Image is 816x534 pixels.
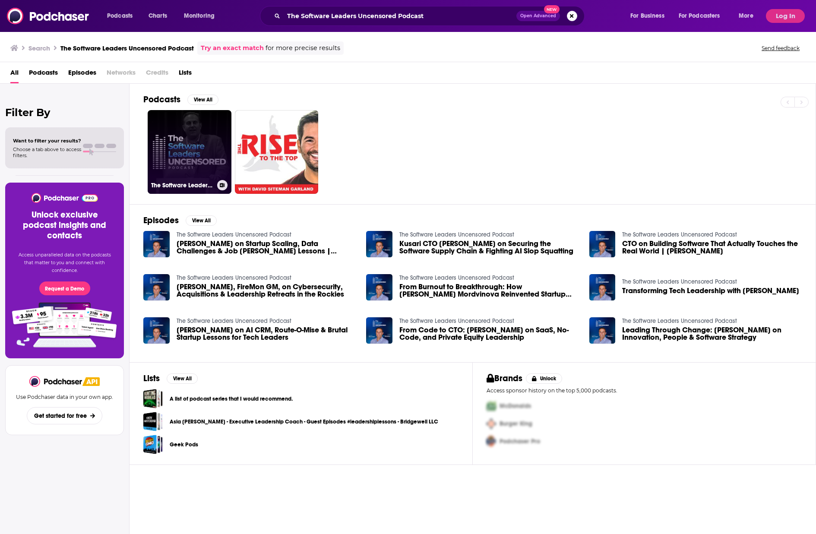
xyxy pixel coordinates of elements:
[170,394,293,404] a: A list of podcast series that I would recommend.
[143,9,172,23] a: Charts
[29,376,83,387] img: Podchaser - Follow, Share and Rate Podcasts
[177,231,291,238] a: The Software Leaders Uncensored Podcast
[268,6,593,26] div: Search podcasts, credits, & more...
[143,373,198,384] a: ListsView All
[177,274,291,281] a: The Software Leaders Uncensored Podcast
[149,10,167,22] span: Charts
[766,9,805,23] button: Log In
[177,317,291,325] a: The Software Leaders Uncensored Podcast
[622,317,737,325] a: The Software Leaders Uncensored Podcast
[622,278,737,285] a: The Software Leaders Uncensored Podcast
[13,146,81,158] span: Choose a tab above to access filters.
[399,231,514,238] a: The Software Leaders Uncensored Podcast
[366,274,392,300] img: From Burnout to Breakthrough: How Lena Skilarova Mordvinova Reinvented Startup Leadership
[177,326,356,341] a: Rick Schott on AI CRM, Route-O-Mise & Brutal Startup Lessons for Tech Leaders
[101,9,144,23] button: open menu
[622,287,799,294] a: Transforming Tech Leadership with John Mann
[399,283,579,298] span: From Burnout to Breakthrough: How [PERSON_NAME] Mordvinova Reinvented Startup Leadership
[483,397,500,415] img: First Pro Logo
[29,66,58,83] span: Podcasts
[143,274,170,300] a: Justin Stouder, FireMon GM, on Cybersecurity, Acquisitions & Leadership Retreats in the Rockies
[107,66,136,83] span: Networks
[143,435,163,454] a: Geek Pods
[526,373,563,384] button: Unlock
[622,326,802,341] span: Leading Through Change: [PERSON_NAME] on Innovation, People & Software Strategy
[622,326,802,341] a: Leading Through Change: Mark Losey on Innovation, People & Software Strategy
[673,9,733,23] button: open menu
[284,9,516,23] input: Search podcasts, credits, & more...
[10,66,19,83] a: All
[399,240,579,255] a: Kusari CTO Michael Lieberman on Securing the Software Supply Chain & Fighting AI Slop Squatting
[589,317,616,344] img: Leading Through Change: Mark Losey on Innovation, People & Software Strategy
[34,412,87,420] span: Get started for free
[630,10,664,22] span: For Business
[759,44,802,52] button: Send feedback
[483,433,500,450] img: Third Pro Logo
[143,389,163,408] a: A list of podcast series that I would recommend.
[16,251,114,275] p: Access unparalleled data on the podcasts that matter to you and connect with confidence.
[28,44,50,52] h3: Search
[39,281,90,295] button: Request a Demo
[500,420,532,427] span: Burger King
[9,302,120,348] img: Pro Features
[146,66,168,83] span: Credits
[544,5,560,13] span: New
[399,317,514,325] a: The Software Leaders Uncensored Podcast
[143,373,160,384] h2: Lists
[177,326,356,341] span: [PERSON_NAME] on AI CRM, Route-O-Mise & Brutal Startup Lessons for Tech Leaders
[399,326,579,341] a: From Code to CTO: Jason Gilmore on SaaS, No-Code, and Private Equity Leadership
[179,66,192,83] span: Lists
[13,138,81,144] span: Want to filter your results?
[187,95,218,105] button: View All
[739,10,753,22] span: More
[178,9,226,23] button: open menu
[500,438,540,445] span: Podchaser Pro
[622,287,799,294] span: Transforming Tech Leadership with [PERSON_NAME]
[589,231,616,257] img: CTO on Building Software That Actually Touches the Real World | Kumar Srivastava
[170,417,438,427] a: Asia [PERSON_NAME] - Executive Leadership Coach - Guest Episodes #leadershiplessons - Bridgewell LLC
[366,317,392,344] img: From Code to CTO: Jason Gilmore on SaaS, No-Code, and Private Equity Leadership
[143,94,218,105] a: PodcastsView All
[107,10,133,22] span: Podcasts
[186,215,217,226] button: View All
[5,106,124,119] h2: Filter By
[82,377,100,386] img: Podchaser API banner
[143,317,170,344] img: Rick Schott on AI CRM, Route-O-Mise & Brutal Startup Lessons for Tech Leaders
[148,110,231,194] a: The Software Leaders Uncensored Podcast
[143,215,179,226] h2: Episodes
[177,240,356,255] a: Jason Tesser on Startup Scaling, Data Challenges & Job Hunt Lessons | Software Leaders Uncensored
[487,387,802,394] p: Access sponsor history on the top 5,000 podcasts.
[679,10,720,22] span: For Podcasters
[516,11,560,21] button: Open AdvancedNew
[143,94,180,105] h2: Podcasts
[589,274,616,300] img: Transforming Tech Leadership with John Mann
[399,274,514,281] a: The Software Leaders Uncensored Podcast
[143,231,170,257] img: Jason Tesser on Startup Scaling, Data Challenges & Job Hunt Lessons | Software Leaders Uncensored
[520,14,556,18] span: Open Advanced
[184,10,215,22] span: Monitoring
[151,182,214,189] h3: The Software Leaders Uncensored Podcast
[143,412,163,431] a: Asia Bribiesca-Hedin - Executive Leadership Coach - Guest Episodes #leadershiplessons - Bridgewel...
[7,8,90,24] img: Podchaser - Follow, Share and Rate Podcasts
[177,283,356,298] a: Justin Stouder, FireMon GM, on Cybersecurity, Acquisitions & Leadership Retreats in the Rockies
[366,231,392,257] img: Kusari CTO Michael Lieberman on Securing the Software Supply Chain & Fighting AI Slop Squatting
[16,394,113,400] p: Use Podchaser data in your own app.
[201,43,264,53] a: Try an exact match
[177,283,356,298] span: [PERSON_NAME], FireMon GM, on Cybersecurity, Acquisitions & Leadership Retreats in the Rockies
[266,43,340,53] span: for more precise results
[177,240,356,255] span: [PERSON_NAME] on Startup Scaling, Data Challenges & Job [PERSON_NAME] Lessons | Software Leaders ...
[16,210,114,241] h3: Unlock exclusive podcast insights and contacts
[624,9,675,23] button: open menu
